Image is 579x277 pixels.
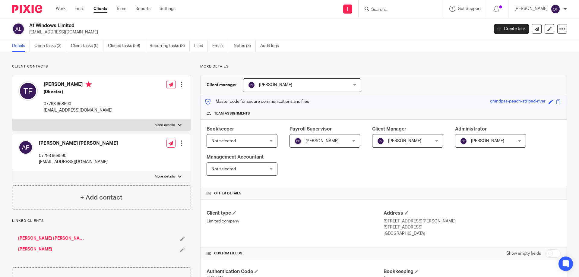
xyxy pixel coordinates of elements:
span: [PERSON_NAME] [388,139,421,143]
img: svg%3E [248,81,255,89]
span: Not selected [211,139,236,143]
img: svg%3E [12,23,25,35]
a: Create task [494,24,529,34]
p: Linked clients [12,219,191,223]
h3: Client manager [207,82,237,88]
p: More details [155,123,175,127]
span: Management Accountant [207,155,264,159]
i: Primary [86,81,92,87]
img: svg%3E [377,137,384,145]
p: [EMAIL_ADDRESS][DOMAIN_NAME] [44,107,112,113]
a: Settings [160,6,176,12]
a: [PERSON_NAME] [PERSON_NAME] [18,235,85,241]
h4: Bookkeeping [384,269,561,275]
a: Reports [135,6,150,12]
img: svg%3E [294,137,302,145]
p: 07793 968590 [39,153,118,159]
h2: Af Windows Limited [29,23,394,29]
label: Show empty fields [506,250,541,257]
a: Notes (3) [234,40,256,52]
img: svg%3E [460,137,467,145]
h4: [PERSON_NAME] [44,81,112,89]
input: Search [371,7,425,13]
span: Bookkeeper [207,127,234,131]
a: Team [116,6,126,12]
a: Open tasks (3) [34,40,66,52]
a: Emails [212,40,229,52]
h4: CUSTOM FIELDS [207,251,384,256]
a: Clients [93,6,107,12]
span: Payroll Supervisor [289,127,332,131]
p: More details [155,174,175,179]
span: Team assignments [214,111,250,116]
a: Email [74,6,84,12]
a: Audit logs [260,40,283,52]
span: [PERSON_NAME] [259,83,292,87]
h4: + Add contact [80,193,122,202]
span: Other details [214,191,242,196]
p: [EMAIL_ADDRESS][DOMAIN_NAME] [39,159,118,165]
span: Administrator [455,127,487,131]
h4: [PERSON_NAME] [PERSON_NAME] [39,140,118,146]
p: More details [200,64,567,69]
a: Details [12,40,30,52]
p: 07793 968590 [44,101,112,107]
p: [STREET_ADDRESS][PERSON_NAME] [384,218,561,224]
p: Limited company [207,218,384,224]
h4: Client type [207,210,384,216]
p: Master code for secure communications and files [205,99,309,105]
a: Recurring tasks (8) [150,40,190,52]
p: [STREET_ADDRESS] [384,224,561,230]
h5: (Director) [44,89,112,95]
span: [PERSON_NAME] [305,139,339,143]
img: svg%3E [18,140,33,155]
a: Client tasks (0) [71,40,103,52]
h4: Authentication Code [207,269,384,275]
span: Not selected [211,167,236,171]
p: [GEOGRAPHIC_DATA] [384,231,561,237]
a: Closed tasks (59) [108,40,145,52]
p: Client contacts [12,64,191,69]
img: Pixie [12,5,42,13]
a: Files [194,40,208,52]
span: Client Manager [372,127,407,131]
p: [EMAIL_ADDRESS][DOMAIN_NAME] [29,29,485,35]
span: [PERSON_NAME] [471,139,504,143]
div: grandpas-peach-striped-river [490,98,546,105]
img: svg%3E [18,81,38,101]
a: Work [56,6,65,12]
img: svg%3E [551,4,560,14]
h4: Address [384,210,561,216]
span: Get Support [458,7,481,11]
a: [PERSON_NAME] [18,246,52,252]
p: [PERSON_NAME] [514,6,548,12]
